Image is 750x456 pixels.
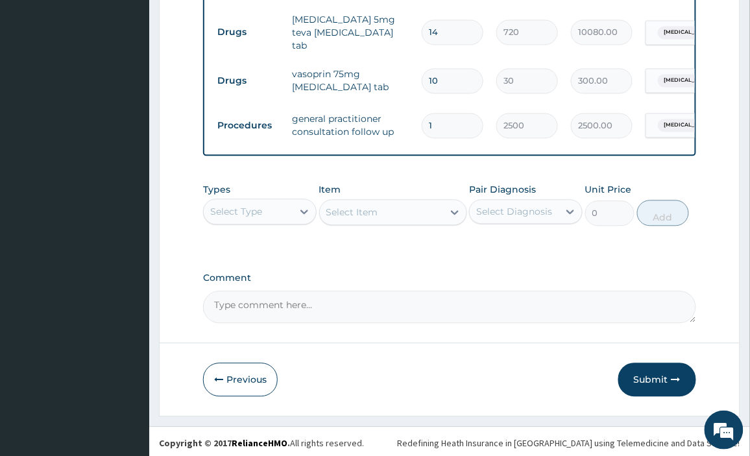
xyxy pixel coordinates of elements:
img: d_794563401_company_1708531726252_794563401 [24,65,53,97]
a: RelianceHMO [232,438,287,450]
div: Redefining Heath Insurance in [GEOGRAPHIC_DATA] using Telemedicine and Data Science! [397,437,740,450]
div: Select Diagnosis [476,206,552,219]
td: vasoprin 75mg [MEDICAL_DATA] tab [285,62,415,101]
span: [MEDICAL_DATA], unspec... [658,75,744,88]
button: Previous [203,363,278,397]
td: Procedures [211,114,285,138]
div: Minimize live chat window [213,6,244,38]
label: Comment [203,273,696,284]
label: Types [203,185,230,196]
span: [MEDICAL_DATA], unspec... [658,27,744,40]
td: Drugs [211,21,285,45]
td: Drugs [211,69,285,93]
button: Add [637,200,689,226]
td: general practitioner consultation follow up [285,106,415,145]
label: Item [319,184,341,197]
span: We're online! [75,142,179,273]
div: Chat with us now [67,73,218,90]
div: Select Type [210,206,262,219]
button: Submit [618,363,696,397]
label: Pair Diagnosis [469,184,536,197]
label: Unit Price [585,184,632,197]
textarea: Type your message and hit 'Enter' [6,312,247,357]
td: [MEDICAL_DATA] 5mg teva [MEDICAL_DATA] tab [285,7,415,59]
strong: Copyright © 2017 . [159,438,290,450]
span: [MEDICAL_DATA], unspec... [658,119,744,132]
